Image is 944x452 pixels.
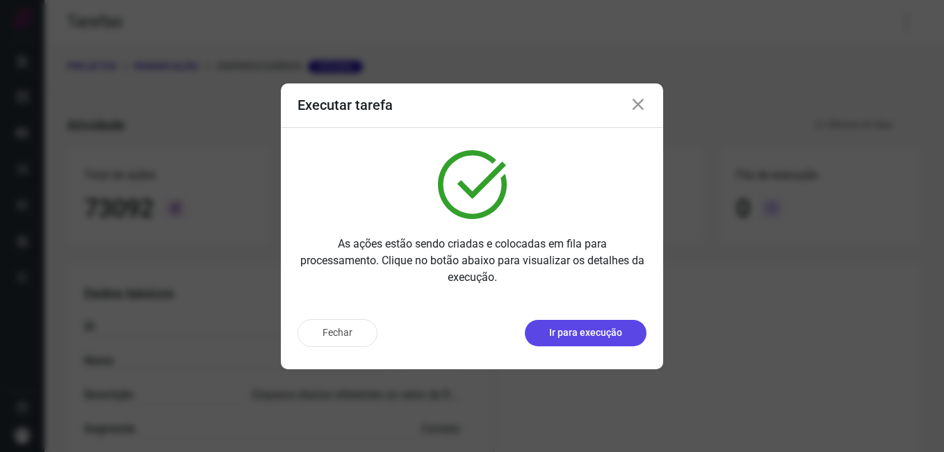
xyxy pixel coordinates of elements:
button: Ir para execução [525,320,646,346]
h3: Executar tarefa [298,97,393,113]
button: Fechar [298,319,377,347]
p: Ir para execução [549,325,622,340]
p: As ações estão sendo criadas e colocadas em fila para processamento. Clique no botão abaixo para ... [298,236,646,286]
img: verified.svg [438,150,507,219]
